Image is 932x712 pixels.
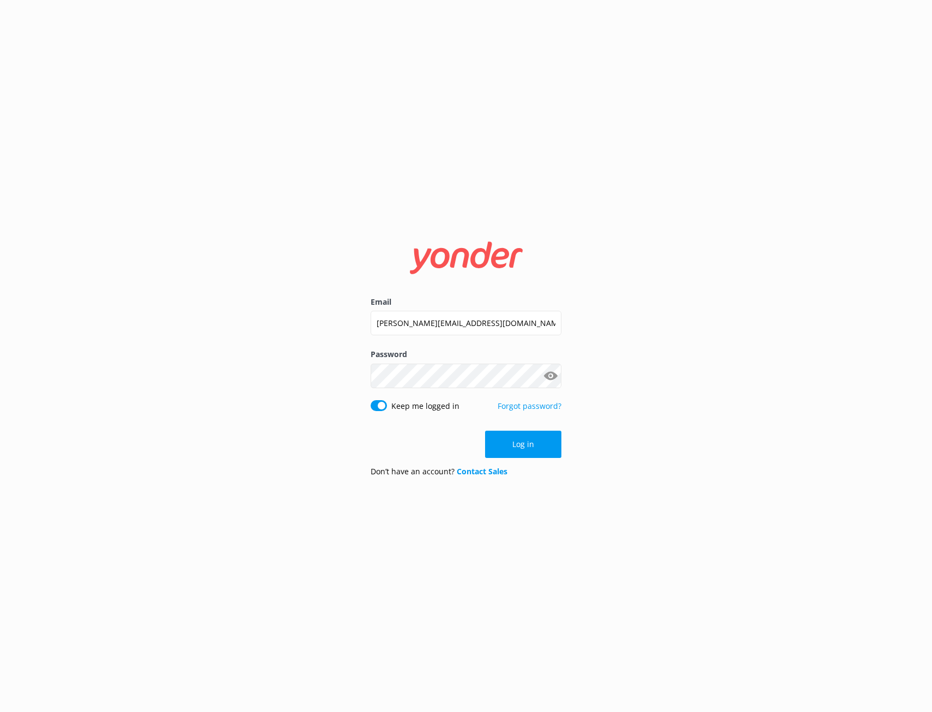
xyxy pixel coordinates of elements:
label: Email [371,296,561,308]
p: Don’t have an account? [371,466,507,478]
label: Keep me logged in [391,400,459,412]
button: Show password [540,365,561,387]
button: Log in [485,431,561,458]
input: user@emailaddress.com [371,311,561,335]
a: Forgot password? [498,401,561,411]
label: Password [371,348,561,360]
a: Contact Sales [457,466,507,476]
